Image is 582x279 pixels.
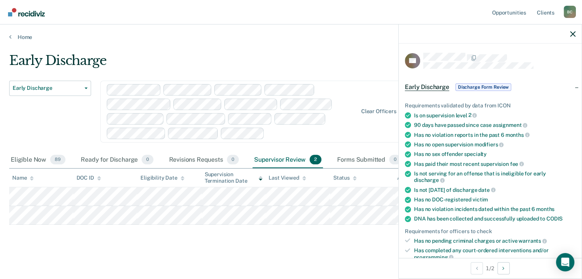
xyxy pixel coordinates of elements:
button: Profile dropdown button [564,6,576,18]
span: 89 [50,155,65,165]
div: Name [12,175,34,181]
span: Discharge Form Review [455,83,511,91]
div: Has no violation incidents dated within the past 6 [414,206,575,212]
span: months [536,206,554,212]
span: warrants [518,238,547,244]
span: months [505,132,530,138]
div: Revisions Requests [167,152,240,169]
div: Has no violation reports in the past 6 [414,131,575,138]
span: Early Discharge [13,85,82,91]
div: Last Viewed [269,175,306,181]
div: Requirements for officers to check [405,228,575,235]
span: CODIS [546,216,562,222]
div: Has no DOC-registered [414,196,575,203]
span: Early Discharge [405,83,449,91]
div: Has no sex offender [414,151,575,157]
div: Requirements validated by data from ICON [405,102,575,109]
div: Has completed any court-ordered interventions and/or [414,247,575,260]
a: Home [9,34,573,41]
div: 1 / 2 [399,258,582,278]
img: Recidiviz [8,8,45,16]
div: DNA has been collected and successfully uploaded to [414,216,575,222]
span: date [478,187,495,193]
div: Supervisor Review [253,152,323,169]
div: Ready for Discharge [79,152,155,169]
button: Next Opportunity [497,262,510,274]
span: specialty [464,151,487,157]
span: modifiers [474,141,504,148]
span: 0 [389,155,401,165]
span: assignment [493,122,527,128]
div: 90 days have passed since case [414,122,575,128]
span: 0 [142,155,153,165]
span: 2 [310,155,321,165]
div: Forms Submitted [335,152,403,169]
div: Open Intercom Messenger [556,253,574,271]
div: Status [333,175,357,181]
div: Supervision Termination Date [205,171,263,184]
button: Previous Opportunity [471,262,483,274]
div: B C [564,6,576,18]
div: Has no pending criminal charges or active [414,237,575,244]
span: 0 [227,155,239,165]
div: DOC ID [77,175,101,181]
span: programming [414,254,453,260]
div: Has paid their most recent supervision [414,161,575,167]
div: Assigned to [397,175,433,181]
div: Eligibility Date [140,175,184,181]
span: victim [473,196,488,203]
div: Is not [DATE] of discharge [414,187,575,193]
span: discharge [414,177,445,183]
div: Is not serving for an offense that is ineligible for early [414,170,575,183]
div: Early DischargeDischarge Form Review [399,75,582,99]
div: Clear officers [361,108,396,115]
div: Is on supervision level [414,112,575,119]
span: 2 [468,112,477,118]
span: fee [510,161,524,167]
div: Eligible Now [9,152,67,169]
div: Early Discharge [9,53,446,75]
div: Has no open supervision [414,141,575,148]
